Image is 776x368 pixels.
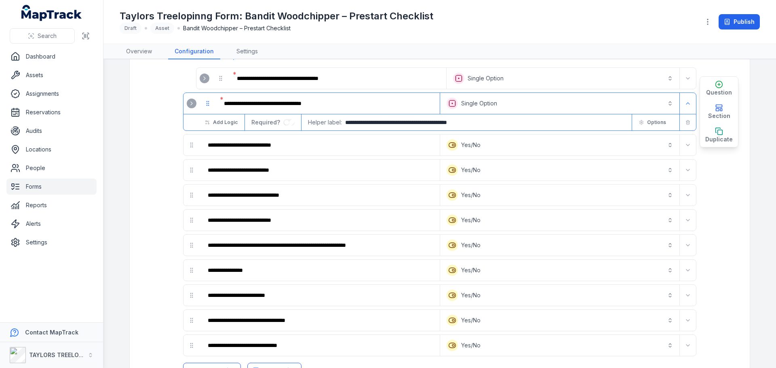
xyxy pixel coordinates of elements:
[706,88,732,97] span: Question
[21,5,82,21] a: MapTrack
[183,137,200,153] div: drag
[201,236,438,254] div: :r49:-form-item-label
[188,317,195,324] svg: drag
[6,104,97,120] a: Reservations
[183,287,200,303] div: drag
[719,14,760,29] button: Publish
[442,136,678,154] button: Yes/No
[205,100,211,107] svg: drag
[681,72,694,85] button: Expand
[442,261,678,279] button: Yes/No
[217,75,224,82] svg: drag
[201,336,438,354] div: :r51:-form-item-label
[6,179,97,195] a: Forms
[183,187,200,203] div: drag
[634,116,671,129] button: Options
[188,142,195,148] svg: drag
[201,311,438,329] div: :r4r:-form-item-label
[183,262,200,278] div: drag
[700,77,738,100] button: Question
[200,95,216,111] div: drag
[681,264,694,277] button: Expand
[25,329,78,336] strong: Contact MapTrack
[200,74,209,83] button: Expand
[442,336,678,354] button: Yes/No
[681,164,694,177] button: Expand
[120,23,141,34] div: Draft
[38,32,57,40] span: Search
[681,139,694,151] button: Expand
[188,217,195,223] svg: drag
[681,314,694,327] button: Expand
[700,100,738,124] button: Section
[188,167,195,173] svg: drag
[187,99,196,108] button: Expand
[6,160,97,176] a: People
[120,44,158,59] a: Overview
[183,312,200,328] div: drag
[681,214,694,227] button: Expand
[183,95,200,111] div: :r9p:-form-item-label
[201,136,438,154] div: :r3h:-form-item-label
[442,161,678,179] button: Yes/No
[442,186,678,204] button: Yes/No
[201,186,438,204] div: :r3t:-form-item-label
[188,242,195,248] svg: drag
[183,237,200,253] div: drag
[188,292,195,299] svg: drag
[168,44,220,59] a: Configuration
[120,10,433,23] h1: Taylors Treelopinng Form: Bandit Woodchipper – Prestart Checklist
[230,69,445,87] div: :r2f:-form-item-label
[6,48,97,65] a: Dashboard
[213,119,238,126] span: Add Logic
[217,95,438,112] div: :r3b:-form-item-label
[308,118,342,126] span: Helper label:
[681,339,694,352] button: Expand
[183,212,200,228] div: drag
[442,311,678,329] button: Yes/No
[200,116,243,129] button: Add Logic
[201,161,438,179] div: :r3n:-form-item-label
[6,234,97,250] a: Settings
[681,189,694,202] button: Expand
[283,119,295,126] input: :rb6:-form-item-label
[442,95,678,112] button: Single Option
[230,44,264,59] a: Settings
[29,351,97,358] strong: TAYLORS TREELOPPING
[183,337,200,353] div: drag
[201,211,438,229] div: :r43:-form-item-label
[442,286,678,304] button: Yes/No
[700,124,738,147] button: Duplicate
[150,23,174,34] div: Asset
[6,123,97,139] a: Audits
[705,135,733,143] span: Duplicate
[183,162,200,178] div: drag
[6,197,97,213] a: Reports
[6,216,97,232] a: Alerts
[681,289,694,302] button: Expand
[442,211,678,229] button: Yes/No
[188,342,195,349] svg: drag
[188,192,195,198] svg: drag
[708,112,730,120] span: Section
[213,70,229,86] div: drag
[196,70,213,86] div: :r2e:-form-item-label
[201,286,438,304] div: :r4l:-form-item-label
[251,119,283,126] span: Required?
[10,28,75,44] button: Search
[6,67,97,83] a: Assets
[6,141,97,158] a: Locations
[681,97,694,110] button: Expand
[681,239,694,252] button: Expand
[448,69,678,87] button: Single Option
[647,119,666,126] span: Options
[188,267,195,273] svg: drag
[201,261,438,279] div: :r4f:-form-item-label
[6,86,97,102] a: Assignments
[183,24,291,32] span: Bandit Woodchipper – Prestart Checklist
[442,236,678,254] button: Yes/No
